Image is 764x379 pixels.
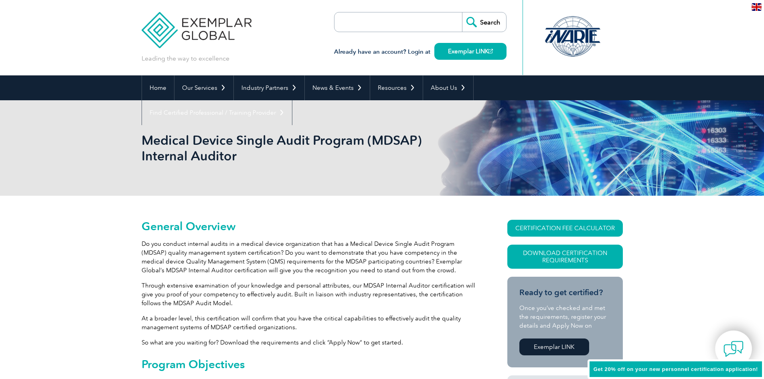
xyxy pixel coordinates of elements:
[752,3,762,11] img: en
[142,314,478,332] p: At a broader level, this certification will confirm that you have the critical capabilities to ef...
[234,75,304,100] a: Industry Partners
[723,339,744,359] img: contact-chat.png
[488,49,493,53] img: open_square.png
[142,281,478,308] p: Through extensive examination of your knowledge and personal attributes, our MDSAP Internal Audit...
[142,54,229,63] p: Leading the way to excellence
[142,220,478,233] h2: General Overview
[594,366,758,372] span: Get 20% off on your new personnel certification application!
[370,75,423,100] a: Resources
[334,47,507,57] h3: Already have an account? Login at
[519,288,611,298] h3: Ready to get certified?
[142,239,478,275] p: Do you conduct internal audits in a medical device organization that has a Medical Device Single ...
[507,220,623,237] a: CERTIFICATION FEE CALCULATOR
[142,100,292,125] a: Find Certified Professional / Training Provider
[462,12,506,32] input: Search
[519,304,611,330] p: Once you’ve checked and met the requirements, register your details and Apply Now on
[142,358,478,371] h2: Program Objectives
[142,75,174,100] a: Home
[434,43,507,60] a: Exemplar LINK
[507,245,623,269] a: Download Certification Requirements
[142,132,450,164] h1: Medical Device Single Audit Program (MDSAP) Internal Auditor
[174,75,233,100] a: Our Services
[423,75,473,100] a: About Us
[305,75,370,100] a: News & Events
[519,338,589,355] a: Exemplar LINK
[142,338,478,347] p: So what are you waiting for? Download the requirements and click “Apply Now” to get started.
